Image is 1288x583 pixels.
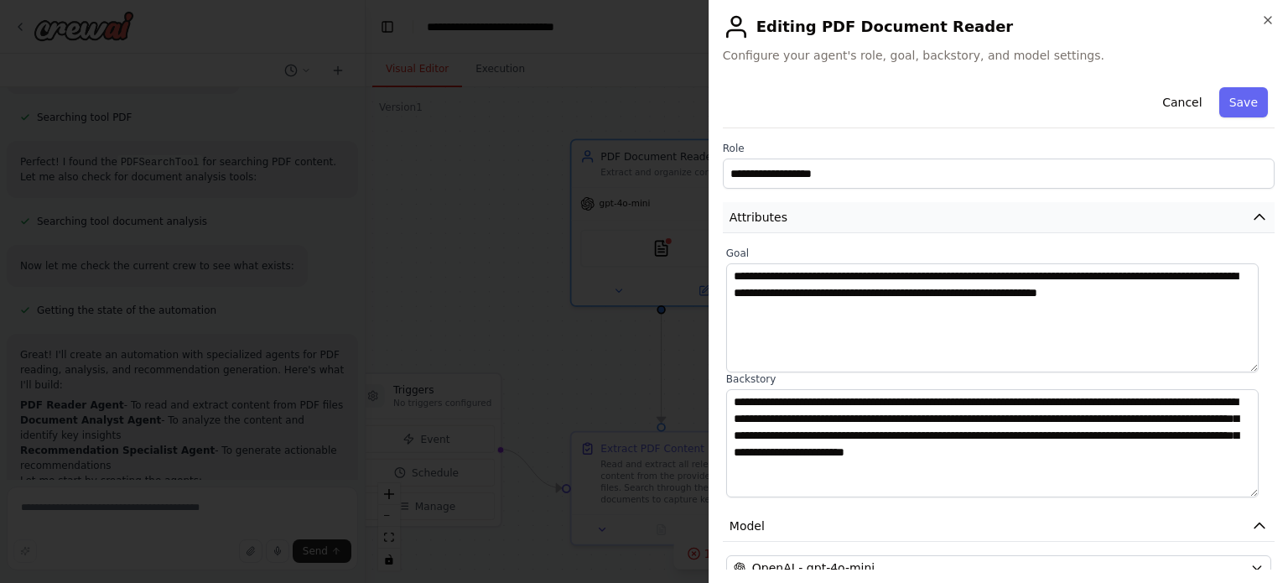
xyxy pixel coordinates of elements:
button: OpenAI - gpt-4o-mini [726,555,1271,580]
label: Backstory [726,372,1271,386]
span: Attributes [730,209,787,226]
label: Role [723,142,1275,155]
span: Configure your agent's role, goal, backstory, and model settings. [723,47,1275,64]
h2: Editing PDF Document Reader [723,13,1275,40]
button: Cancel [1152,87,1212,117]
button: Attributes [723,202,1275,233]
label: Goal [726,247,1271,260]
button: Model [723,511,1275,542]
span: Model [730,518,765,534]
button: Save [1219,87,1268,117]
span: OpenAI - gpt-4o-mini [752,560,875,576]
